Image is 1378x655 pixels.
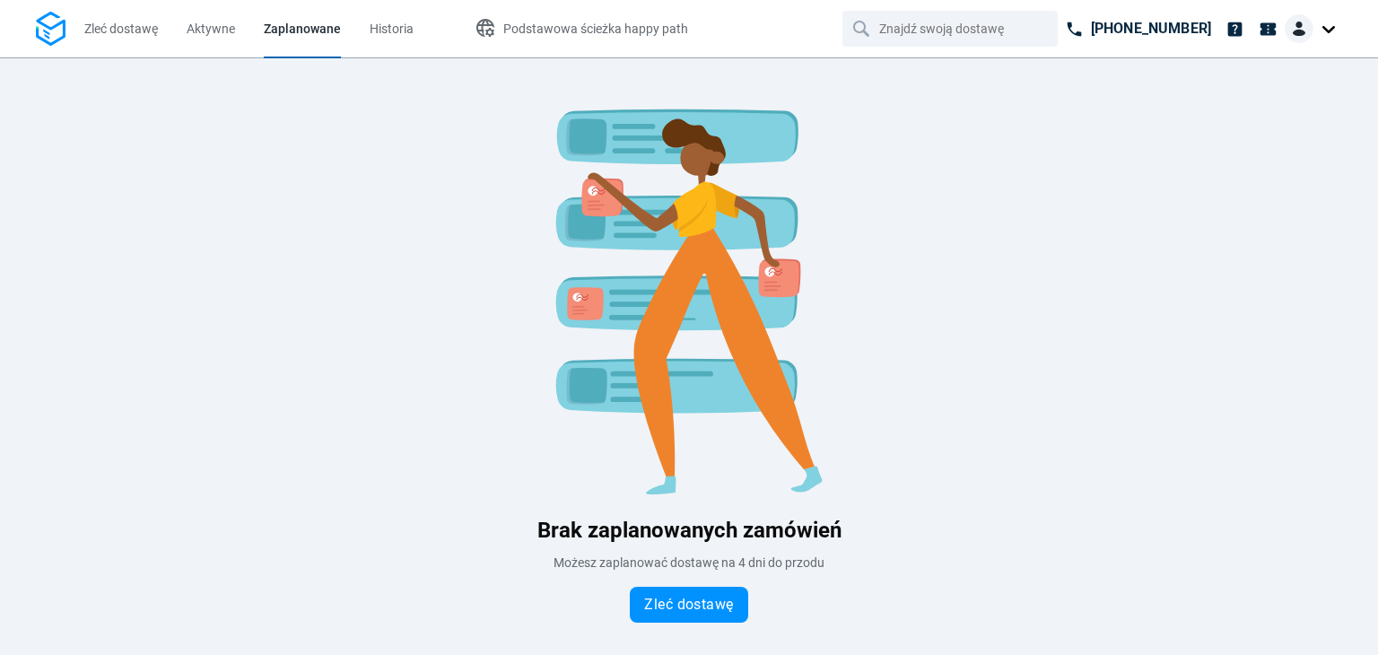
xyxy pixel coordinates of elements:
[879,12,1025,46] input: Znajdź swoją dostawę
[84,22,158,36] span: Zleć dostawę
[370,22,414,36] span: Historia
[187,22,235,36] span: Aktywne
[264,22,341,36] span: Zaplanowane
[644,598,734,612] span: Zleć dostawę
[630,587,748,623] button: Zleć dostawę
[420,91,958,494] img: Blank slate
[1058,11,1218,47] a: [PHONE_NUMBER]
[36,12,65,47] img: Logo
[1285,14,1313,43] img: Client
[537,518,842,543] span: Brak zaplanowanych zamówień
[554,555,824,570] span: Możesz zaplanować dostawę na 4 dni do przodu
[503,22,688,36] span: Podstawowa ścieżka happy path
[1091,18,1211,39] p: [PHONE_NUMBER]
